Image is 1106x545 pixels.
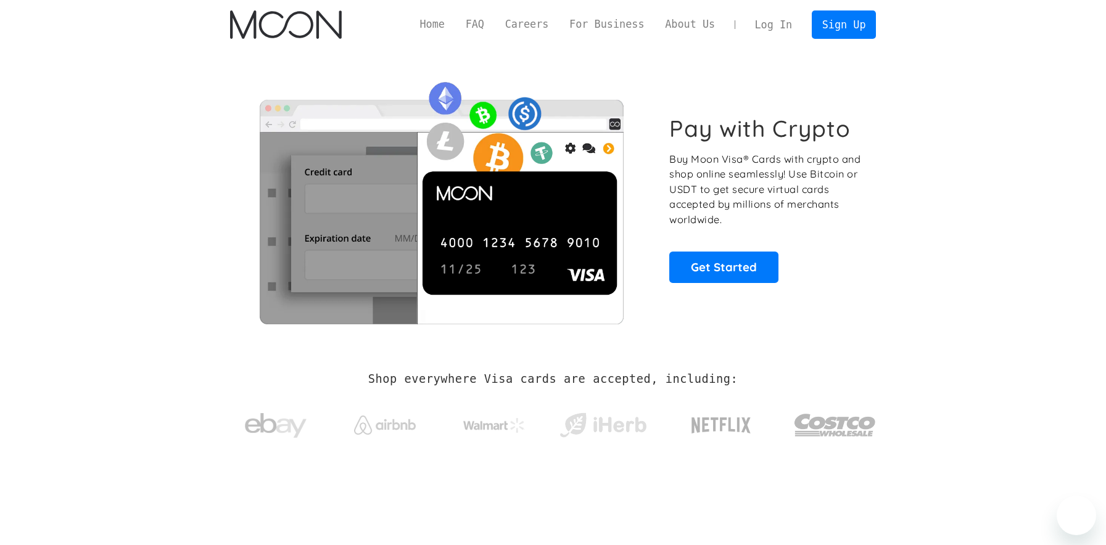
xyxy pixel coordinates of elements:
a: iHerb [557,397,649,448]
a: FAQ [455,17,495,32]
a: home [230,10,342,39]
h1: Pay with Crypto [669,115,851,142]
a: Log In [745,11,803,38]
a: Sign Up [812,10,876,38]
img: Airbnb [354,416,416,435]
a: Walmart [448,406,540,439]
a: ebay [230,394,322,451]
a: Careers [495,17,559,32]
a: Netflix [666,398,777,447]
a: Airbnb [339,403,431,441]
img: Costco [794,402,877,448]
p: Buy Moon Visa® Cards with crypto and shop online seamlessly! Use Bitcoin or USDT to get secure vi... [669,152,862,227]
img: Netflix [690,410,752,441]
img: iHerb [557,409,649,441]
a: Costco [794,390,877,454]
a: Get Started [669,252,778,282]
a: For Business [559,17,654,32]
img: Moon Logo [230,10,342,39]
img: Moon Cards let you spend your crypto anywhere Visa is accepted. [230,73,653,324]
a: Home [410,17,455,32]
img: ebay [245,406,307,445]
h2: Shop everywhere Visa cards are accepted, including: [368,372,738,386]
iframe: Button to launch messaging window [1057,496,1096,535]
img: Walmart [463,418,525,433]
a: About Us [654,17,725,32]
